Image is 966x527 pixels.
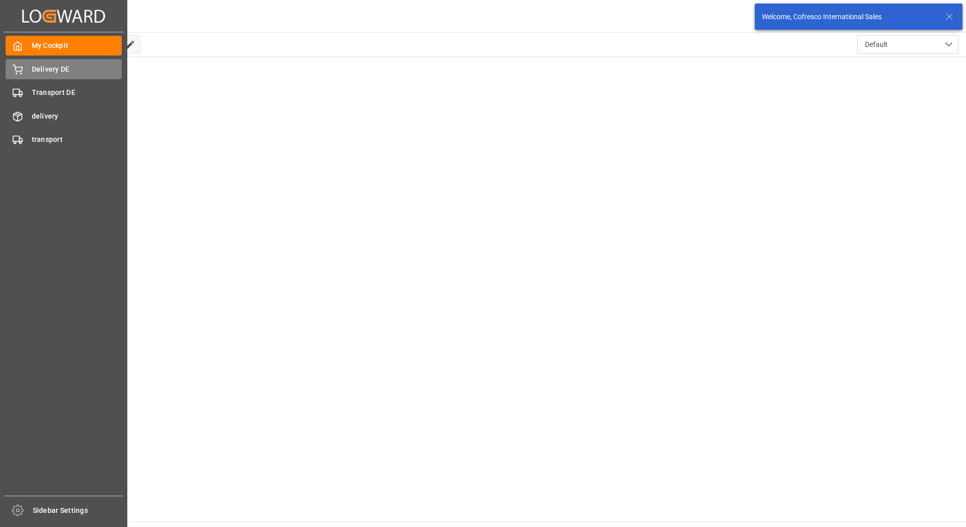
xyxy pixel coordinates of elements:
span: transport [32,134,122,145]
span: Delivery DE [32,64,122,75]
button: open menu [857,35,958,54]
a: Delivery DE [6,59,122,79]
a: transport [6,130,122,149]
span: Sidebar Settings [33,505,123,516]
a: Transport DE [6,83,122,102]
span: Transport DE [32,87,122,98]
span: My Cockpit [32,40,122,51]
a: delivery [6,106,122,126]
a: My Cockpit [6,36,122,56]
div: Welcome, Cofresco International Sales [762,12,936,22]
span: Default [865,39,888,50]
span: delivery [32,111,122,122]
